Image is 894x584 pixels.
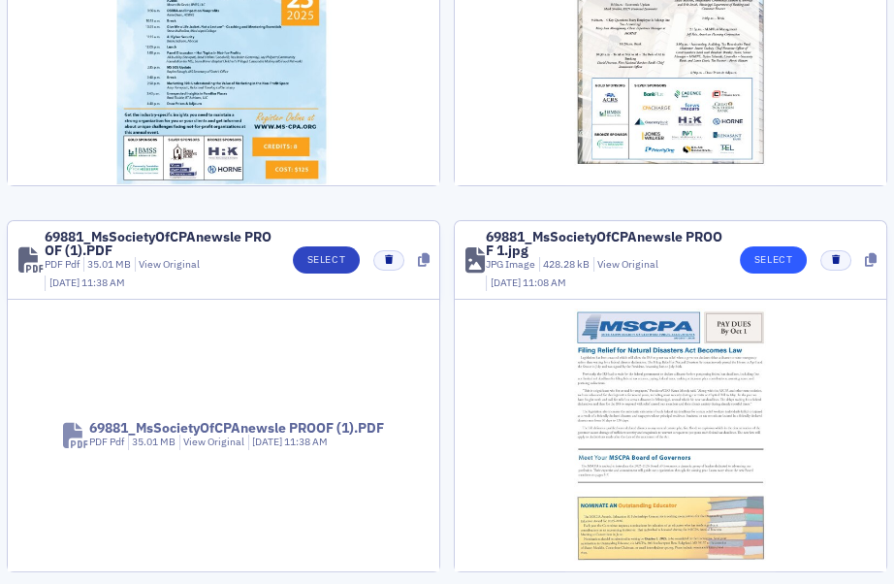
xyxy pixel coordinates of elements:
div: PDF Pdf [45,257,80,273]
span: 11:38 AM [81,276,125,289]
a: View Original [139,257,200,271]
div: JPG Image [486,257,535,273]
span: 11:08 AM [523,276,566,289]
div: 69881_MsSocietyOfCPAnewsle PROOF 1.jpg [486,230,726,257]
div: 35.01 MB [128,435,176,450]
span: 11:38 AM [284,435,328,448]
a: View Original [183,435,244,448]
div: 428.28 kB [539,257,591,273]
div: 69881_MsSocietyOfCPAnewsle PROOF (1).PDF [89,421,384,435]
div: 69881_MsSocietyOfCPAnewsle PROOF (1).PDF [45,230,279,257]
span: [DATE] [491,276,523,289]
span: [DATE] [49,276,81,289]
a: View Original [597,257,658,271]
div: 35.01 MB [83,257,132,273]
span: [DATE] [252,435,284,448]
button: Select [293,246,360,274]
button: Select [740,246,807,274]
div: PDF Pdf [89,435,124,450]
